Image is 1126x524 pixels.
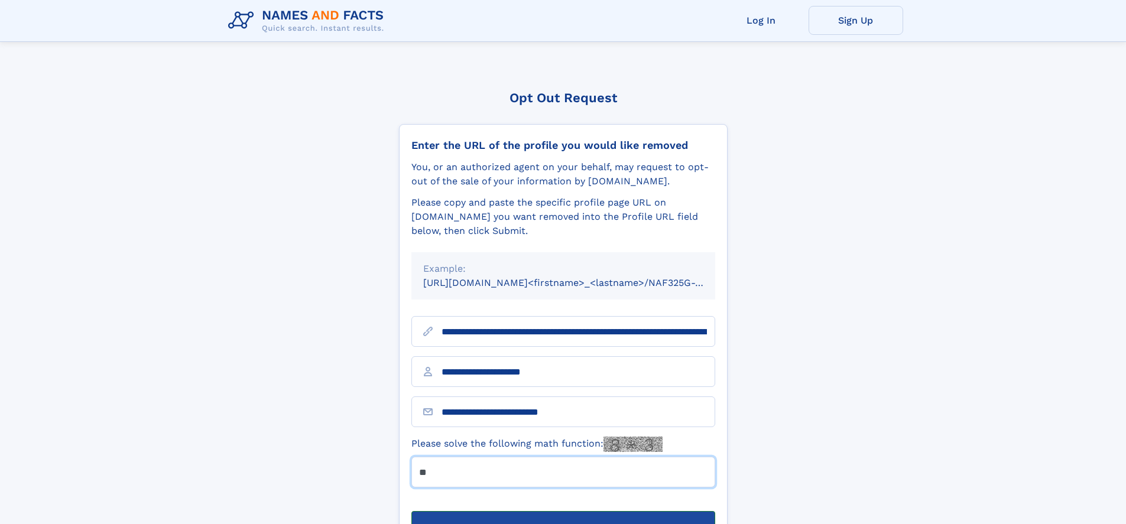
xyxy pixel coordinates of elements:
div: You, or an authorized agent on your behalf, may request to opt-out of the sale of your informatio... [411,160,715,188]
label: Please solve the following math function: [411,437,663,452]
div: Enter the URL of the profile you would like removed [411,139,715,152]
div: Example: [423,262,703,276]
img: Logo Names and Facts [223,5,394,37]
a: Log In [714,6,809,35]
small: [URL][DOMAIN_NAME]<firstname>_<lastname>/NAF325G-xxxxxxxx [423,277,738,288]
a: Sign Up [809,6,903,35]
div: Opt Out Request [399,90,728,105]
div: Please copy and paste the specific profile page URL on [DOMAIN_NAME] you want removed into the Pr... [411,196,715,238]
